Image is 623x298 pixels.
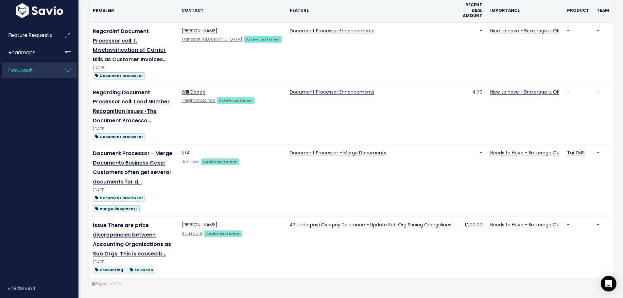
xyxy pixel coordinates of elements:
[593,84,613,145] td: -
[204,230,242,237] a: Active customer
[9,66,32,73] span: Feedback
[8,280,78,297] div: v.f8293e4a1
[93,205,140,212] span: merge documents
[601,276,616,291] div: Open Intercom Messenger
[128,266,155,274] a: sales rep
[93,133,145,140] span: Document processor
[490,149,559,156] a: Needs to Have - Brokerage Ok
[93,27,166,63] a: Regardinf Document Processor call: 1. Misclassification of Carrier Bills as Customer Invoices…
[93,132,145,141] a: Document processor
[93,64,174,71] div: [DATE]
[9,49,35,56] span: Roadmaps
[93,267,125,273] span: accounting
[93,266,125,274] a: accounting
[563,84,593,145] td: -
[455,145,486,217] td: -
[593,145,613,217] td: -
[93,221,171,257] a: Issue There are price discrepancies between Accounting Organizations as Sub Orgs. This is caused b…
[563,23,593,84] td: -
[201,158,239,165] a: Active customer
[290,89,374,95] a: Document Processor Enhancements
[182,89,205,95] a: Will Dodge
[93,194,145,202] a: Document processor
[2,28,54,43] a: Feature Requests
[93,204,140,213] a: merge documents
[216,97,254,103] a: Active customer
[455,23,486,84] td: -
[128,267,155,273] span: sales rep
[93,72,145,79] span: Document processor
[9,32,52,39] span: Feature Requests
[178,145,286,217] td: N/A
[219,98,252,103] strong: Active customer
[182,27,217,34] a: [PERSON_NAME]
[244,36,282,42] a: Active customer
[92,281,121,287] a: Export to CSV
[2,62,54,78] a: Feedback
[182,221,217,228] a: [PERSON_NAME]
[290,221,451,228] a: AP Underpay/Overpay Tolerance - Update Sub Org Pricing Chargelines
[490,27,559,34] a: Nice to have - Brokerage is Ok
[93,259,174,266] div: [DATE]
[182,37,242,42] a: Transport [GEOGRAPHIC_DATA]
[490,221,559,228] a: Needs to Have - Brokerage Ok
[93,71,145,79] a: Document processor
[93,126,174,132] div: [DATE]
[246,37,280,42] strong: Active customer
[290,27,374,34] a: Document Processor Enhancements
[93,187,174,194] div: [DATE]
[93,149,172,185] a: Document Processor - Merge Documents Business Case: Customers often get several documents for d…
[93,89,170,124] a: Regarding Document Processor call: Load Number Recognition Issues •The Document Processo…
[455,84,486,145] td: 4.70
[563,217,593,278] td: -
[490,89,559,95] a: Nice to have - Brokerage is Ok
[593,23,613,84] td: -
[182,98,215,103] a: Freight Watchers
[593,217,613,278] td: -
[14,3,65,18] img: logo-white.9d6f32f41409.svg
[567,149,585,156] a: Tai TMS
[203,159,237,164] strong: Active customer
[93,195,145,202] span: Document processor
[182,159,199,164] span: Unknown
[206,231,240,236] strong: Active customer
[182,231,202,236] a: HTL Freight
[2,45,54,60] a: Roadmaps
[455,217,486,278] td: 1,200.00
[290,149,386,156] a: Document Processor - Merge Documents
